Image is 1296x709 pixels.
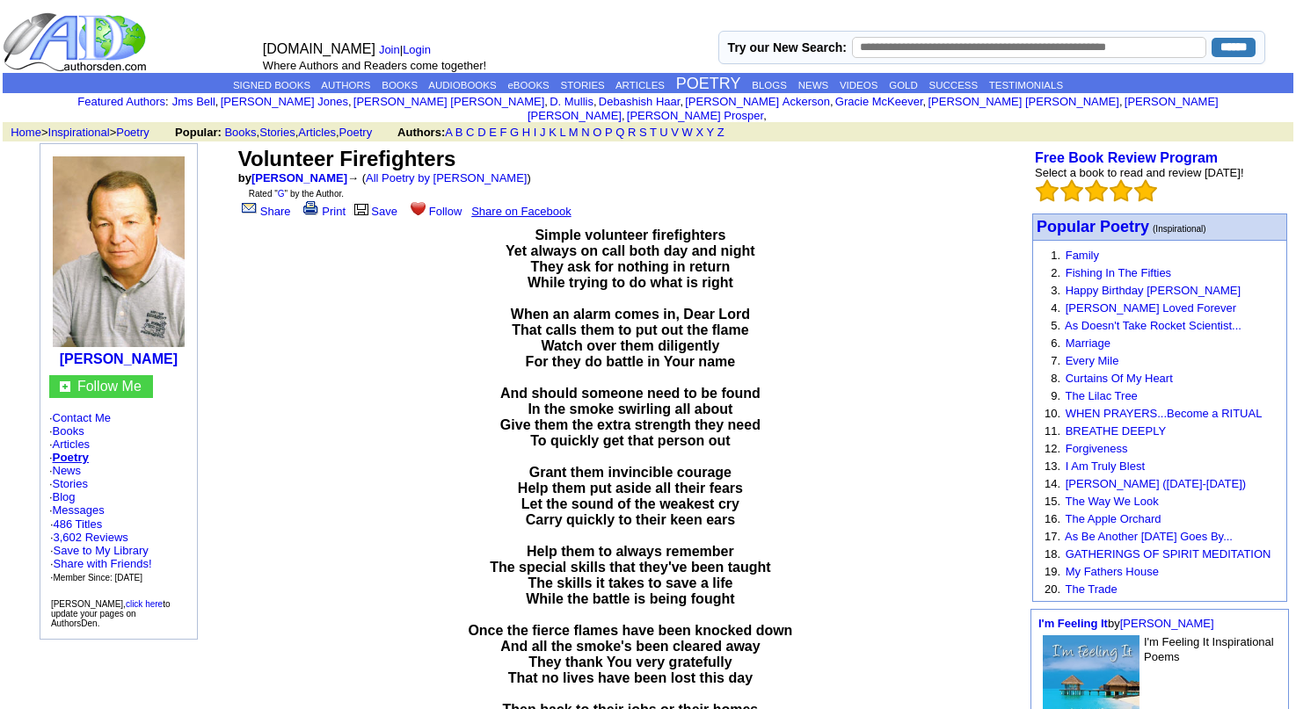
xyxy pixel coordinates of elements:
a: X [696,126,704,139]
a: Every Mile [1066,354,1119,367]
a: G [510,126,519,139]
a: SIGNED BOOKS [233,80,310,90]
a: Share with Friends! [54,557,152,570]
font: 12. [1045,442,1060,455]
a: [PERSON_NAME] [PERSON_NAME] [928,95,1118,108]
font: 1. [1051,249,1060,262]
a: AUDIOBOOKS [428,80,496,90]
a: 3,602 Reviews [54,531,128,544]
a: I'm Feeling It [1038,617,1108,630]
font: (Inspirational) [1153,224,1206,234]
a: VIDEOS [840,80,877,90]
font: : [77,95,168,108]
a: NEWS [798,80,829,90]
font: i [548,98,550,107]
img: heart.gif [411,200,426,215]
font: i [834,98,835,107]
a: [PERSON_NAME] ([DATE]-[DATE]) [1066,477,1246,490]
font: · [49,503,105,517]
a: Join [379,43,400,56]
a: Books [224,126,256,139]
a: Gracie McKeever [835,95,923,108]
a: S [639,126,647,139]
a: Poetry [53,451,89,464]
a: Stories [53,477,88,490]
a: WHEN PRAYERS...Become a RITUAL [1066,407,1263,420]
font: i [352,98,353,107]
a: Books [53,424,84,438]
a: [PERSON_NAME] Loved Forever [1066,301,1236,315]
a: The Lilac Tree [1065,389,1137,402]
font: > > [4,126,171,139]
font: i [597,98,599,107]
a: My Fathers House [1066,565,1159,578]
font: → ( ) [347,171,531,184]
a: Happy Birthday [PERSON_NAME] [1066,284,1241,297]
font: 14. [1045,477,1060,490]
a: Fishing In The Fifties [1066,266,1171,279]
a: Articles [53,438,91,451]
b: Authors: [397,126,445,139]
font: 5. [1051,319,1060,332]
a: F [499,126,506,139]
img: bigemptystars.png [1085,179,1108,202]
font: 20. [1045,582,1060,596]
img: bigemptystars.png [1134,179,1157,202]
a: GOLD [889,80,918,90]
font: i [926,98,928,107]
a: Share [238,205,291,218]
a: J [540,126,546,139]
a: H [522,126,530,139]
font: by [1038,617,1214,630]
a: Z [717,126,724,139]
a: Articles [298,126,336,139]
a: Messages [53,503,105,517]
font: Popular Poetry [1037,218,1149,235]
font: 10. [1045,407,1060,420]
a: 486 Titles [54,517,103,531]
font: Select a book to read and review [DATE]! [1035,166,1244,179]
font: , , , [175,126,740,139]
a: Blog [53,490,76,503]
a: B [455,126,463,139]
a: Login [403,43,431,56]
font: , , , , , , , , , , [172,95,1219,122]
font: | [379,43,437,56]
a: Poetry [339,126,373,139]
a: eBOOKS [507,80,549,90]
a: Featured Authors [77,95,165,108]
img: bigemptystars.png [1036,179,1059,202]
a: Jms Bell [172,95,215,108]
font: 17. [1045,530,1060,543]
img: print.gif [303,201,318,215]
label: Try our New Search: [728,40,847,54]
a: Y [707,126,714,139]
a: BLOGS [752,80,787,90]
a: Inspirational [48,126,110,139]
font: i [767,112,768,121]
a: Save to My Library [54,544,149,557]
a: T [650,126,657,139]
a: Contact Me [53,411,111,424]
font: 18. [1045,547,1060,561]
font: 9. [1051,389,1060,402]
a: Free Book Review Program [1035,150,1218,165]
a: I Am Truly Blest [1066,459,1145,473]
a: BREATHE DEEPLY [1066,424,1166,438]
a: Family [1066,249,1099,262]
font: Where Authors and Readers come together! [263,59,486,72]
a: Home [11,126,41,139]
a: AUTHORS [321,80,370,90]
a: Follow Me [77,379,142,394]
font: i [625,112,627,121]
b: [PERSON_NAME] [60,351,178,366]
img: logo_ad.gif [3,11,150,73]
a: M [569,126,579,139]
a: [PERSON_NAME] Prosper [627,109,763,122]
img: library.gif [352,201,371,215]
a: [PERSON_NAME] [PERSON_NAME] [528,95,1219,122]
font: Volunteer Firefighters [238,147,456,170]
a: K [549,126,557,139]
a: G [278,189,285,199]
